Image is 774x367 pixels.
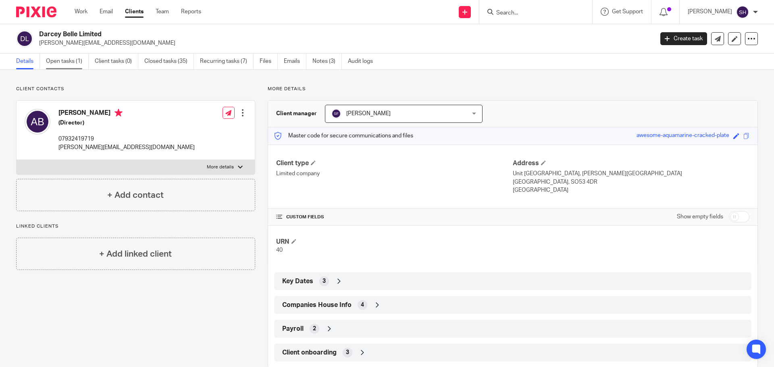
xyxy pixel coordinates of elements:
a: Client tasks (0) [95,54,138,69]
a: Notes (3) [312,54,342,69]
a: Reports [181,8,201,16]
p: 07932419719 [58,135,195,143]
p: Client contacts [16,86,255,92]
p: [GEOGRAPHIC_DATA], SO53 4DR [513,178,749,186]
a: Recurring tasks (7) [200,54,254,69]
i: Primary [114,109,123,117]
span: 40 [276,247,283,253]
a: Audit logs [348,54,379,69]
a: Team [156,8,169,16]
p: [PERSON_NAME] [688,8,732,16]
p: Linked clients [16,223,255,230]
p: [GEOGRAPHIC_DATA] [513,186,749,194]
a: Emails [284,54,306,69]
a: Create task [660,32,707,45]
h3: Client manager [276,110,317,118]
span: Get Support [612,9,643,15]
span: Payroll [282,325,304,333]
p: Unit [GEOGRAPHIC_DATA], [PERSON_NAME][GEOGRAPHIC_DATA] [513,170,749,178]
a: Files [260,54,278,69]
p: Limited company [276,170,513,178]
a: Work [75,8,87,16]
img: svg%3E [25,109,50,135]
img: svg%3E [16,30,33,47]
span: Client onboarding [282,348,337,357]
a: Email [100,8,113,16]
img: Pixie [16,6,56,17]
a: Open tasks (1) [46,54,89,69]
a: Closed tasks (35) [144,54,194,69]
img: svg%3E [736,6,749,19]
a: Clients [125,8,144,16]
p: More details [268,86,758,92]
span: 2 [313,325,316,333]
span: 4 [361,301,364,309]
span: [PERSON_NAME] [346,111,391,116]
label: Show empty fields [677,213,723,221]
h5: (Director) [58,119,195,127]
input: Search [495,10,568,17]
span: Key Dates [282,277,313,286]
span: 3 [346,348,349,357]
h2: Darcey Belle Limited [39,30,526,39]
p: Master code for secure communications and files [274,132,413,140]
p: [PERSON_NAME][EMAIL_ADDRESS][DOMAIN_NAME] [39,39,648,47]
h4: + Add linked client [99,248,172,260]
p: [PERSON_NAME][EMAIL_ADDRESS][DOMAIN_NAME] [58,143,195,151]
img: svg%3E [331,109,341,118]
p: More details [207,164,234,170]
h4: CUSTOM FIELDS [276,214,513,220]
h4: + Add contact [107,189,164,201]
a: Details [16,54,40,69]
h4: URN [276,238,513,246]
h4: [PERSON_NAME] [58,109,195,119]
h4: Address [513,159,749,168]
span: Companies House Info [282,301,352,309]
div: awesome-aquamarine-cracked-plate [637,131,729,141]
span: 3 [322,277,326,285]
h4: Client type [276,159,513,168]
